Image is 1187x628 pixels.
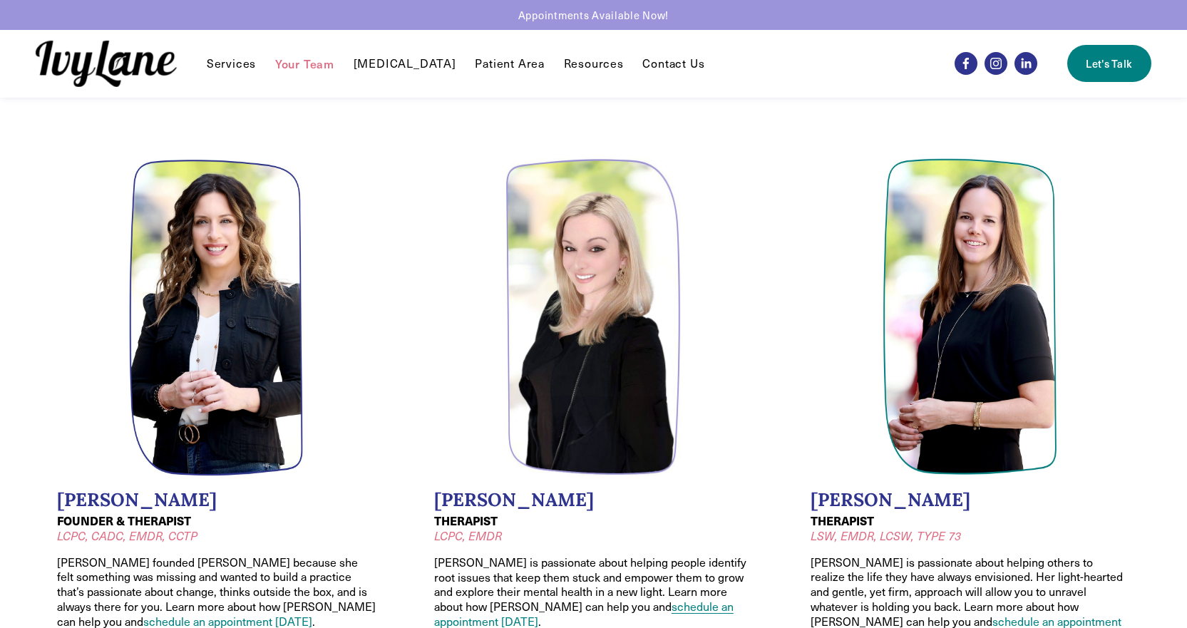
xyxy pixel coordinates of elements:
[505,158,681,476] img: Headshot of Jessica Wilkiel, LCPC, EMDR. Meghan is a therapist at Ivy Lane Counseling.
[811,513,874,529] strong: THERAPIST
[354,55,456,72] a: [MEDICAL_DATA]
[275,55,334,72] a: Your Team
[36,41,177,87] img: Ivy Lane Counseling &mdash; Therapy that works for you
[1067,45,1151,82] a: Let's Talk
[642,55,704,72] a: Contact Us
[434,513,498,529] strong: THERAPIST
[955,52,977,75] a: Facebook
[57,528,197,543] em: LCPC, CADC, EMDR, CCTP
[564,55,624,72] a: folder dropdown
[434,528,502,543] em: LCPC, EMDR
[811,528,961,543] em: LSW, EMDR, LCSW, TYPE 73
[434,489,753,511] h2: [PERSON_NAME]
[985,52,1007,75] a: Instagram
[207,56,256,71] span: Services
[207,55,256,72] a: folder dropdown
[475,55,545,72] a: Patient Area
[57,513,191,529] strong: FOUNDER & THERAPIST
[57,489,376,511] h2: [PERSON_NAME]
[564,56,624,71] span: Resources
[811,489,1129,511] h2: [PERSON_NAME]
[129,158,304,476] img: Headshot of Wendy Pawelski, LCPC, CADC, EMDR, CCTP. Wendy is a founder oft Ivy Lane Counseling
[1014,52,1037,75] a: LinkedIn
[883,158,1058,476] img: Headshot of Jodi Kautz, LSW, EMDR, TYPE 73, LCSW. Jodi is a therapist at Ivy Lane Counseling.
